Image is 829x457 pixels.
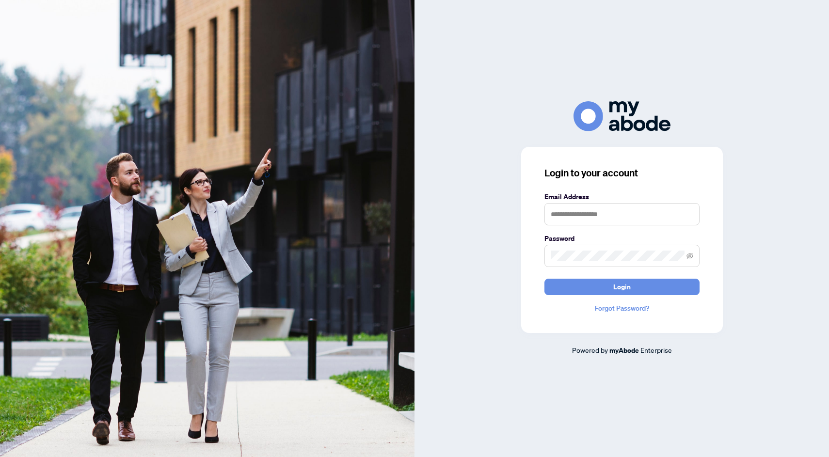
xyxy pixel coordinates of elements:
img: ma-logo [574,101,670,131]
span: eye-invisible [686,252,693,259]
a: Forgot Password? [544,303,700,314]
button: Login [544,279,700,295]
span: Powered by [572,346,608,354]
label: Email Address [544,191,700,202]
label: Password [544,233,700,244]
span: Login [613,279,631,295]
a: myAbode [609,345,639,356]
h3: Login to your account [544,166,700,180]
span: Enterprise [640,346,672,354]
